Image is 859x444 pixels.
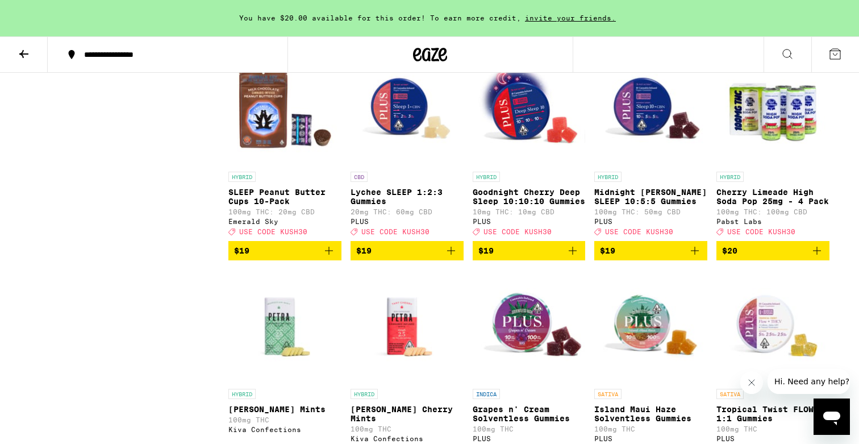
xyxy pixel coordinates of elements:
button: Add to bag [594,241,707,260]
span: You have $20.00 available for this order! To earn more credit, [239,14,521,22]
a: Open page for Cherry Limeade High Soda Pop 25mg - 4 Pack from Pabst Labs [716,52,829,241]
p: HYBRID [228,389,256,399]
p: 100mg THC [473,425,586,433]
div: PLUS [594,435,707,442]
span: USE CODE KUSH30 [239,228,307,235]
span: USE CODE KUSH30 [361,228,429,235]
p: 100mg THC [716,425,829,433]
img: PLUS - Tropical Twist FLOW 1:1 Gummies [716,269,829,383]
p: 100mg THC: 20mg CBD [228,208,341,215]
div: PLUS [473,218,586,225]
p: HYBRID [716,172,744,182]
span: $19 [478,246,494,255]
p: HYBRID [228,172,256,182]
img: PLUS - Midnight Berry SLEEP 10:5:5 Gummies [594,52,707,166]
div: PLUS [351,218,464,225]
iframe: Button to launch messaging window [814,399,850,435]
p: SLEEP Peanut Butter Cups 10-Pack [228,188,341,206]
span: USE CODE KUSH30 [605,228,673,235]
div: PLUS [594,218,707,225]
p: Lychee SLEEP 1:2:3 Gummies [351,188,464,206]
a: Open page for Goodnight Cherry Deep Sleep 10:10:10 Gummies from PLUS [473,52,586,241]
img: PLUS - Goodnight Cherry Deep Sleep 10:10:10 Gummies [473,52,586,166]
span: invite your friends. [521,14,620,22]
img: PLUS - Grapes n' Cream Solventless Gummies [473,269,586,383]
button: Add to bag [351,241,464,260]
div: Emerald Sky [228,218,341,225]
a: Open page for Midnight Berry SLEEP 10:5:5 Gummies from PLUS [594,52,707,241]
p: 20mg THC: 60mg CBD [351,208,464,215]
p: HYBRID [594,172,622,182]
div: Kiva Confections [228,426,341,433]
img: Kiva Confections - Petra Tart Cherry Mints [351,269,464,383]
div: Kiva Confections [351,435,464,442]
p: 100mg THC [351,425,464,433]
span: USE CODE KUSH30 [727,228,795,235]
p: INDICA [473,389,500,399]
p: 100mg THC: 50mg CBD [594,208,707,215]
button: Add to bag [716,241,829,260]
span: $19 [234,246,249,255]
p: 10mg THC: 10mg CBD [473,208,586,215]
p: Goodnight Cherry Deep Sleep 10:10:10 Gummies [473,188,586,206]
button: Add to bag [228,241,341,260]
img: PLUS - Island Maui Haze Solventless Gummies [594,269,707,383]
span: $19 [356,246,372,255]
span: $19 [600,246,615,255]
img: PLUS - Lychee SLEEP 1:2:3 Gummies [351,52,464,166]
button: Add to bag [473,241,586,260]
p: Grapes n' Cream Solventless Gummies [473,405,586,423]
div: PLUS [473,435,586,442]
p: CBD [351,172,368,182]
p: Island Maui Haze Solventless Gummies [594,405,707,423]
p: Tropical Twist FLOW 1:1 Gummies [716,405,829,423]
p: HYBRID [473,172,500,182]
p: 100mg THC: 100mg CBD [716,208,829,215]
span: $20 [722,246,737,255]
p: 100mg THC [228,416,341,424]
p: [PERSON_NAME] Cherry Mints [351,405,464,423]
a: Open page for Lychee SLEEP 1:2:3 Gummies from PLUS [351,52,464,241]
p: [PERSON_NAME] Mints [228,405,341,414]
p: Cherry Limeade High Soda Pop 25mg - 4 Pack [716,188,829,206]
a: Open page for SLEEP Peanut Butter Cups 10-Pack from Emerald Sky [228,52,341,241]
img: Emerald Sky - SLEEP Peanut Butter Cups 10-Pack [228,52,341,166]
img: Pabst Labs - Cherry Limeade High Soda Pop 25mg - 4 Pack [716,52,829,166]
span: USE CODE KUSH30 [483,228,552,235]
iframe: Close message [740,371,763,394]
p: HYBRID [351,389,378,399]
p: Midnight [PERSON_NAME] SLEEP 10:5:5 Gummies [594,188,707,206]
iframe: Message from company [768,369,850,394]
p: SATIVA [716,389,744,399]
p: SATIVA [594,389,622,399]
div: Pabst Labs [716,218,829,225]
div: PLUS [716,435,829,442]
img: Kiva Confections - Petra Moroccan Mints [228,269,341,383]
p: 100mg THC [594,425,707,433]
